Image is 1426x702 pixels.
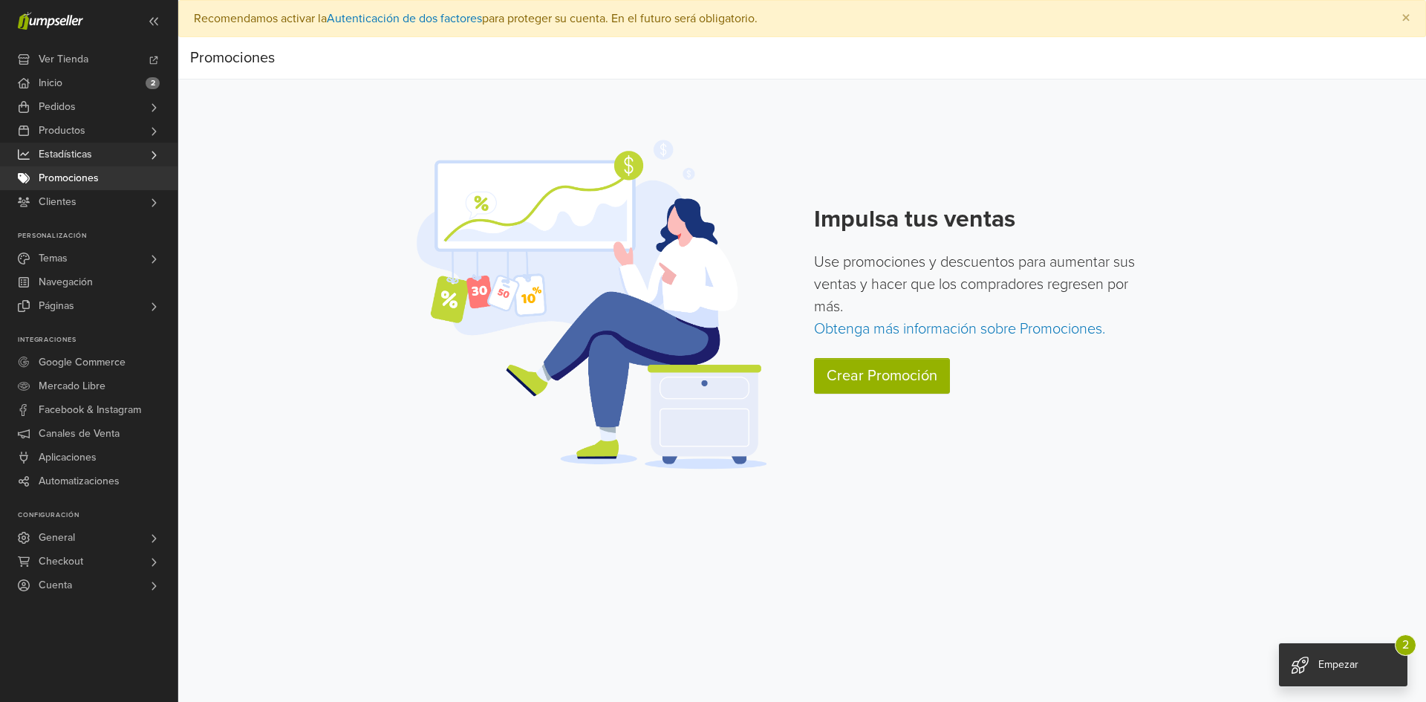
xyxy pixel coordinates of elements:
[1401,7,1410,29] span: ×
[39,190,76,214] span: Clientes
[327,11,482,26] a: Autenticación de dos factores
[39,422,120,446] span: Canales de Venta
[39,469,120,493] span: Automatizaciones
[18,232,178,241] p: Personalización
[39,550,83,573] span: Checkout
[1318,658,1358,671] span: Empezar
[39,119,85,143] span: Productos
[39,398,141,422] span: Facebook & Instagram
[39,526,75,550] span: General
[39,270,93,294] span: Navegación
[414,133,766,472] img: Product
[39,143,92,166] span: Estadísticas
[1279,643,1407,686] div: Empezar 2
[39,247,68,270] span: Temas
[39,374,105,398] span: Mercado Libre
[39,294,74,318] span: Páginas
[39,351,126,374] span: Google Commerce
[39,71,62,95] span: Inicio
[39,95,76,119] span: Pedidos
[39,573,72,597] span: Cuenta
[814,320,1105,338] a: Obtenga más información sobre Promociones.
[190,43,275,73] div: Promociones
[814,358,950,394] a: Crear Promoción
[18,511,178,520] p: Configuración
[39,48,88,71] span: Ver Tienda
[814,205,1143,233] h2: Impulsa tus ventas
[39,446,97,469] span: Aplicaciones
[1387,1,1425,36] button: Close
[18,336,178,345] p: Integraciones
[146,77,160,89] span: 2
[814,251,1143,340] p: Use promociones y descuentos para aumentar sus ventas y hacer que los compradores regresen por más.
[39,166,99,190] span: Promociones
[1395,634,1416,656] span: 2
